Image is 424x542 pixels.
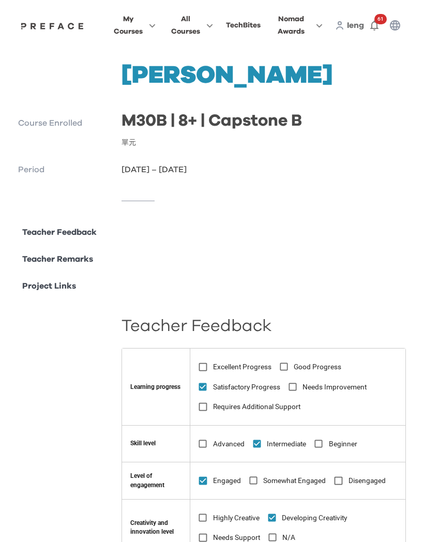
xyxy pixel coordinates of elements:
button: My Courses [111,12,159,38]
span: Needs Improvement [302,382,367,393]
span: Ieng [347,21,364,29]
p: [DATE] – [DATE] [122,163,406,176]
span: Engaged [213,475,241,486]
p: Teacher Feedback [22,226,97,238]
span: My Courses [114,13,143,38]
a: Ieng [347,19,364,32]
span: Requires Additional Support [213,401,300,412]
td: Level of engagement [122,462,190,500]
span: Highly Creative [213,513,260,523]
button: All Courses [168,12,216,38]
span: Intermediate [267,439,306,449]
span: Disengaged [349,475,386,486]
span: Advanced [213,439,245,449]
p: Project Links [22,280,76,292]
span: Good Progress [294,362,341,372]
div: TechBites [226,19,261,32]
p: Teacher Remarks [22,253,93,265]
button: 61 [364,15,385,36]
p: Course Enrolled [18,117,113,129]
a: Preface Logo [19,21,86,29]
span: Developing Creativity [282,513,347,523]
td: Skill level [122,425,190,462]
span: Excellent Progress [213,362,271,372]
img: Preface Logo [19,22,86,30]
th: Learning progress [122,349,190,426]
h2: M30B | 8+ | Capstone B [122,113,406,129]
h2: Teacher Feedback [122,321,406,332]
button: Nomad Awards [270,12,326,38]
span: Beginner [329,439,357,449]
span: All Courses [171,13,200,38]
h1: [PERSON_NAME] [122,63,406,88]
span: Satisfactory Progress [213,382,280,393]
span: 61 [374,14,387,24]
span: Somewhat Engaged [263,475,326,486]
p: 單元 [122,138,136,148]
span: Nomad Awards [273,13,310,38]
p: Period [18,163,113,176]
